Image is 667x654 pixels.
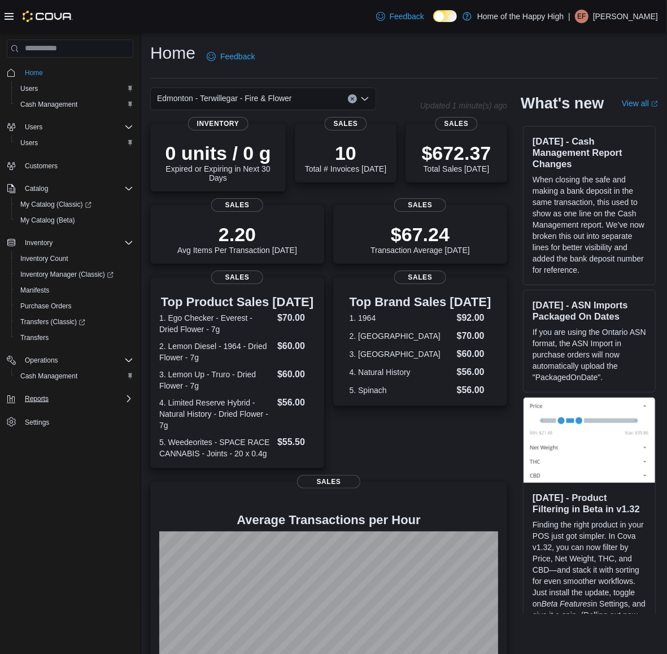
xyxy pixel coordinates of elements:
h2: What's new [521,94,604,112]
p: $67.24 [370,223,470,246]
span: My Catalog (Beta) [20,216,75,225]
p: 10 [305,142,386,164]
p: $672.37 [422,142,491,164]
dt: 2. [GEOGRAPHIC_DATA] [350,330,452,342]
dd: $70.00 [277,311,315,325]
a: Feedback [372,5,429,28]
span: Inventory Manager (Classic) [20,270,114,279]
a: Transfers [16,331,53,345]
button: Inventory [20,236,57,250]
span: Purchase Orders [16,299,133,313]
span: Inventory [25,238,53,247]
span: Customers [25,162,58,171]
button: Catalog [20,182,53,195]
dt: 1. Ego Checker - Everest - Dried Flower - 7g [159,312,273,335]
span: Catalog [25,184,48,193]
button: Manifests [11,282,138,298]
span: Inventory [188,117,249,130]
a: Manifests [16,284,54,297]
button: Clear input [348,94,357,103]
span: Sales [394,271,446,284]
a: Feedback [202,45,259,68]
p: Home of the Happy High [477,10,564,23]
button: Customers [2,158,138,174]
span: Reports [25,394,49,403]
span: Inventory Count [16,252,133,265]
p: | [568,10,570,23]
a: Inventory Count [16,252,73,265]
h1: Home [150,42,195,64]
span: Cash Management [20,372,77,381]
button: Operations [20,354,63,367]
p: Updated 1 minute(s) ago [420,101,507,110]
a: Users [16,82,42,95]
p: Finding the right product in your POS just got simpler. In Cova v1.32, you can now filter by Pric... [533,519,646,643]
span: Cash Management [16,98,133,111]
span: Operations [20,354,133,367]
button: Home [2,64,138,81]
h4: Average Transactions per Hour [159,513,498,527]
p: [PERSON_NAME] [593,10,658,23]
span: Users [16,82,133,95]
span: Reports [20,392,133,406]
span: Sales [394,198,446,212]
span: Catalog [20,182,133,195]
em: Beta Features [542,599,591,608]
button: Catalog [2,181,138,197]
span: Edmonton - Terwillegar - Fire & Flower [157,91,292,105]
p: When closing the safe and making a bank deposit in the same transaction, this used to show as one... [533,174,646,276]
a: Inventory Manager (Classic) [11,267,138,282]
button: Purchase Orders [11,298,138,314]
nav: Complex example [7,60,133,460]
h3: [DATE] - Cash Management Report Changes [533,136,646,169]
a: My Catalog (Classic) [16,198,96,211]
button: Inventory Count [11,251,138,267]
dd: $60.00 [277,339,315,353]
button: Open list of options [360,94,369,103]
dd: $92.00 [457,311,491,325]
span: Sales [435,117,478,130]
dt: 4. Limited Reserve Hybrid - Natural History - Dried Flower - 7g [159,397,273,431]
a: Transfers (Classic) [11,314,138,330]
span: Transfers [20,333,49,342]
h3: Top Product Sales [DATE] [159,295,315,309]
span: Feedback [390,11,424,22]
a: My Catalog (Classic) [11,197,138,212]
dt: 3. [GEOGRAPHIC_DATA] [350,348,452,360]
h3: [DATE] - ASN Imports Packaged On Dates [533,299,646,322]
h3: Top Brand Sales [DATE] [350,295,491,309]
dd: $70.00 [457,329,491,343]
span: Transfers (Classic) [20,317,85,326]
span: Sales [211,198,263,212]
button: Users [20,120,47,134]
span: Purchase Orders [20,302,72,311]
span: Operations [25,356,58,365]
span: Users [16,136,133,150]
h3: [DATE] - Product Filtering in Beta in v1.32 [533,492,646,515]
div: Total Sales [DATE] [422,142,491,173]
a: Customers [20,159,62,173]
span: Settings [25,418,49,427]
span: Manifests [20,286,49,295]
span: My Catalog (Beta) [16,213,133,227]
a: Transfers (Classic) [16,315,90,329]
span: Inventory Manager (Classic) [16,268,133,281]
span: Dark Mode [433,22,434,23]
span: Users [25,123,42,132]
span: Feedback [220,51,255,62]
span: Sales [211,271,263,284]
span: Users [20,84,38,93]
dt: 3. Lemon Up - Truro - Dried Flower - 7g [159,369,273,391]
button: Reports [2,391,138,407]
input: Dark Mode [433,10,457,22]
button: My Catalog (Beta) [11,212,138,228]
div: Transaction Average [DATE] [370,223,470,255]
span: Users [20,120,133,134]
dt: 2. Lemon Diesel - 1964 - Dried Flower - 7g [159,341,273,363]
span: Cash Management [16,369,133,383]
a: Users [16,136,42,150]
span: Inventory [20,236,133,250]
a: Home [20,66,47,80]
a: Purchase Orders [16,299,76,313]
span: Cash Management [20,100,77,109]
